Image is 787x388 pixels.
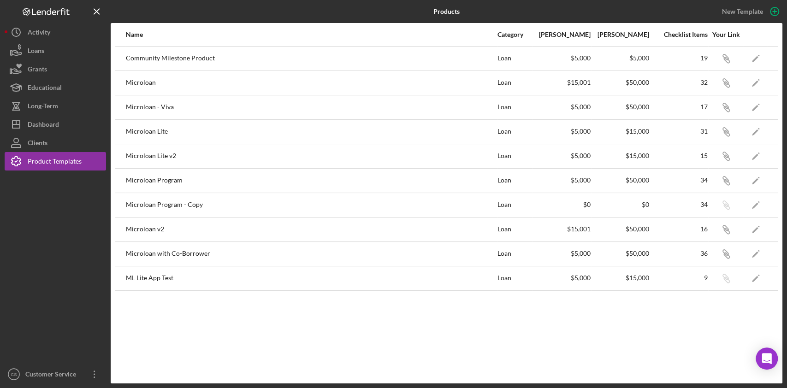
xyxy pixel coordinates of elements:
div: Loan [497,194,532,217]
div: Microloan Lite [126,120,497,143]
div: $5,000 [533,128,591,135]
div: ML Lite App Test [126,267,497,290]
div: Microloan - Viva [126,96,497,119]
button: New Template [716,5,782,18]
div: Loan [497,267,532,290]
div: Category [497,31,532,38]
div: [PERSON_NAME] [533,31,591,38]
div: $5,000 [533,176,591,184]
button: Clients [5,134,106,152]
text: CS [11,372,17,377]
div: Customer Service [23,365,83,386]
div: Microloan Lite v2 [126,145,497,168]
div: $0 [533,201,591,208]
div: New Template [722,5,763,18]
div: $5,000 [533,152,591,159]
button: Educational [5,78,106,97]
div: Open Intercom Messenger [756,347,778,370]
button: Long-Term [5,97,106,115]
div: 36 [650,250,708,257]
div: Microloan Program - Copy [126,194,497,217]
div: Educational [28,78,62,99]
div: Loans [28,41,44,62]
div: Your Link [709,31,743,38]
b: Products [433,8,460,15]
div: $15,001 [533,225,591,233]
div: 16 [650,225,708,233]
div: Microloan v2 [126,218,497,241]
div: Microloan Program [126,169,497,192]
div: Checklist Items [650,31,708,38]
div: $5,000 [533,54,591,62]
div: 31 [650,128,708,135]
div: Loan [497,96,532,119]
button: Grants [5,60,106,78]
div: $5,000 [533,250,591,257]
div: Loan [497,169,532,192]
div: 17 [650,103,708,111]
button: Product Templates [5,152,106,170]
div: [PERSON_NAME] [592,31,649,38]
div: $5,000 [533,103,591,111]
div: Grants [28,60,47,81]
div: Microloan with Co-Borrower [126,242,497,265]
div: Activity [28,23,50,44]
div: $50,000 [592,79,649,86]
div: Product Templates [28,152,82,173]
div: 34 [650,201,708,208]
div: 32 [650,79,708,86]
div: Dashboard [28,115,59,136]
div: Name [126,31,497,38]
div: $15,000 [592,152,649,159]
div: 9 [650,274,708,282]
div: Loan [497,47,532,70]
button: Dashboard [5,115,106,134]
div: $0 [592,201,649,208]
div: Loan [497,242,532,265]
div: Loan [497,120,532,143]
div: $5,000 [533,274,591,282]
div: 19 [650,54,708,62]
button: Loans [5,41,106,60]
div: Loan [497,71,532,94]
div: $15,000 [592,128,649,135]
div: Long-Term [28,97,58,118]
div: $50,000 [592,103,649,111]
div: $5,000 [592,54,649,62]
div: Community Milestone Product [126,47,497,70]
div: Clients [28,134,47,154]
div: $50,000 [592,250,649,257]
div: $50,000 [592,225,649,233]
div: $50,000 [592,176,649,184]
div: 15 [650,152,708,159]
div: Microloan [126,71,497,94]
div: Loan [497,145,532,168]
div: $15,001 [533,79,591,86]
button: CSCustomer Service [5,365,106,383]
button: Activity [5,23,106,41]
div: 34 [650,176,708,184]
div: Loan [497,218,532,241]
div: $15,000 [592,274,649,282]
